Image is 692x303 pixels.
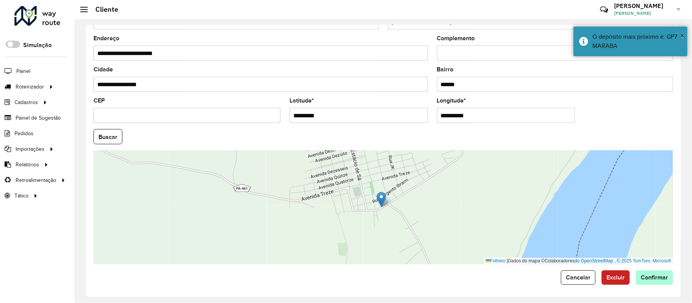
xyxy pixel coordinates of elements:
[636,270,673,285] button: Confirmar
[545,258,575,264] font: Colaboradores
[680,30,684,41] button: Fechar
[98,134,117,140] font: Buscar
[561,270,595,285] button: Cancelar
[614,10,651,16] font: [PERSON_NAME]
[16,115,61,121] font: Painel de Sugestão
[575,258,671,264] a: do OpenStreetMap , © 2025 TomTom, Microsoft
[566,274,591,281] font: Cancelar
[596,2,612,18] a: Contato Rápido
[437,66,454,73] font: Bairro
[14,131,33,136] font: Pedidos
[14,99,38,105] font: Cadastros
[93,97,105,104] font: CEP
[507,258,508,264] font: |
[486,258,505,264] a: Folheto
[93,35,119,41] font: Endereço
[437,97,464,104] font: Longitude
[16,162,39,167] font: Relatórios
[592,33,677,49] font: O depósito mais próximo é: GP7 MARABA
[606,274,625,281] font: Excluir
[16,84,44,90] font: Roteirizador
[508,258,545,264] font: Dados do mapa ©
[23,42,52,48] font: Simulação
[490,258,505,264] font: Folheto
[16,68,30,74] font: Painel
[14,193,29,199] font: Tático
[93,129,122,144] button: Buscar
[680,32,684,40] font: ×
[95,5,118,14] font: Cliente
[641,274,668,281] font: Confirmar
[377,192,386,207] img: Marcador
[437,35,475,41] font: Complemento
[290,97,312,104] font: Latitude
[16,177,56,183] font: Retroalimentação
[614,2,663,9] font: [PERSON_NAME]
[602,270,630,285] button: Excluir
[16,146,44,152] font: Importações
[93,66,113,73] font: Cidade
